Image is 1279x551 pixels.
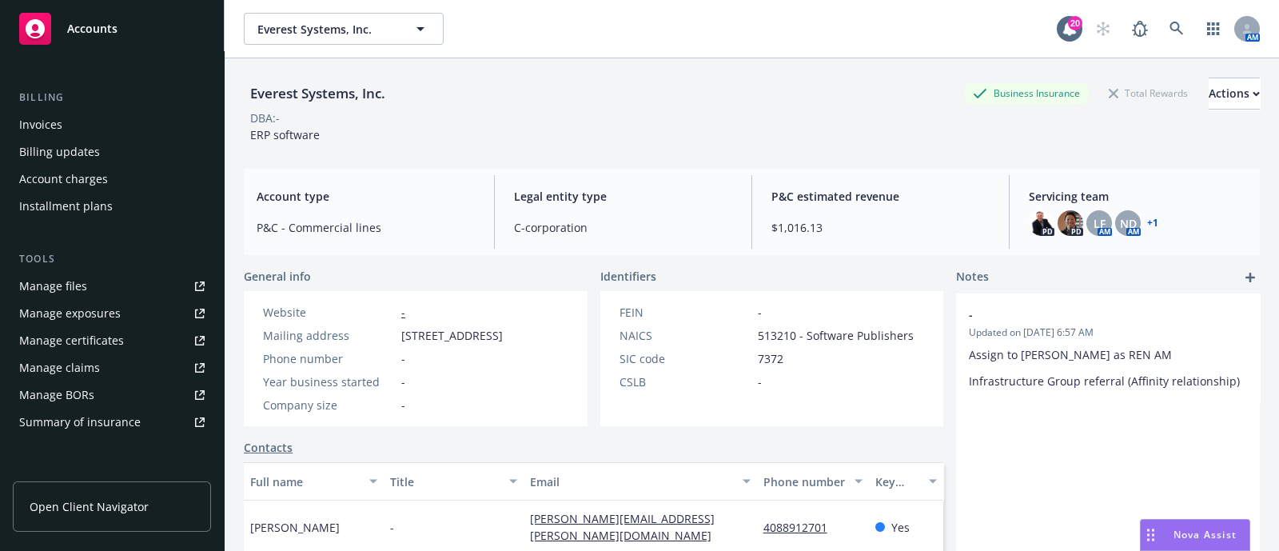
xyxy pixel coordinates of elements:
[1087,13,1119,45] a: Start snowing
[13,328,211,353] a: Manage certificates
[19,112,62,138] div: Invoices
[263,373,395,390] div: Year business started
[758,327,914,344] span: 513210 - Software Publishers
[1141,520,1161,550] div: Drag to move
[771,188,990,205] span: P&C estimated revenue
[620,304,751,321] div: FEIN
[67,22,118,35] span: Accounts
[401,305,405,320] a: -
[956,268,989,287] span: Notes
[30,498,149,515] span: Open Client Navigator
[1094,215,1106,232] span: LF
[1029,210,1054,236] img: photo
[13,251,211,267] div: Tools
[514,188,732,205] span: Legal entity type
[758,304,762,321] span: -
[13,194,211,219] a: Installment plans
[1209,78,1260,110] button: Actions
[13,409,211,435] a: Summary of insurance
[1068,16,1082,30] div: 20
[1197,13,1229,45] a: Switch app
[401,373,405,390] span: -
[1161,13,1193,45] a: Search
[13,166,211,192] a: Account charges
[263,327,395,344] div: Mailing address
[257,188,475,205] span: Account type
[244,439,293,456] a: Contacts
[763,473,845,490] div: Phone number
[620,350,751,367] div: SIC code
[244,83,392,104] div: Everest Systems, Inc.
[257,219,475,236] span: P&C - Commercial lines
[13,355,211,381] a: Manage claims
[250,127,320,142] span: ERP software
[13,467,211,483] div: Analytics hub
[401,350,405,367] span: -
[401,327,503,344] span: [STREET_ADDRESS]
[19,166,108,192] div: Account charges
[244,13,444,45] button: Everest Systems, Inc.
[514,219,732,236] span: C-corporation
[384,462,524,501] button: Title
[530,473,733,490] div: Email
[19,409,141,435] div: Summary of insurance
[1124,13,1156,45] a: Report a Bug
[19,355,100,381] div: Manage claims
[263,304,395,321] div: Website
[757,462,869,501] button: Phone number
[771,219,990,236] span: $1,016.13
[1058,210,1083,236] img: photo
[1173,528,1237,541] span: Nova Assist
[250,473,360,490] div: Full name
[524,462,757,501] button: Email
[1209,78,1260,109] div: Actions
[13,301,211,326] a: Manage exposures
[620,373,751,390] div: CSLB
[1241,268,1260,287] a: add
[969,306,1205,323] span: -
[257,21,396,38] span: Everest Systems, Inc.
[250,110,280,126] div: DBA: -
[244,462,384,501] button: Full name
[390,473,500,490] div: Title
[1147,218,1158,228] a: +1
[244,268,311,285] span: General info
[1120,215,1137,232] span: ND
[763,520,840,535] a: 4088912701
[19,382,94,408] div: Manage BORs
[620,327,751,344] div: NAICS
[263,397,395,413] div: Company size
[1140,519,1250,551] button: Nova Assist
[875,473,919,490] div: Key contact
[869,462,943,501] button: Key contact
[758,350,783,367] span: 7372
[401,397,405,413] span: -
[13,274,211,299] a: Manage files
[13,112,211,138] a: Invoices
[19,194,113,219] div: Installment plans
[965,83,1088,103] div: Business Insurance
[969,325,1247,340] span: Updated on [DATE] 6:57 AM
[390,519,394,536] span: -
[13,139,211,165] a: Billing updates
[758,373,762,390] span: -
[956,293,1260,402] div: -Updated on [DATE] 6:57 AMAssign to [PERSON_NAME] as REN AMInfrastructure Group referral (Affinit...
[600,268,656,285] span: Identifiers
[1029,188,1247,205] span: Servicing team
[19,139,100,165] div: Billing updates
[891,519,910,536] span: Yes
[13,90,211,106] div: Billing
[250,519,340,536] span: [PERSON_NAME]
[19,301,121,326] div: Manage exposures
[969,373,1247,389] p: Infrastructure Group referral (Affinity relationship)
[530,511,724,543] a: [PERSON_NAME][EMAIL_ADDRESS][PERSON_NAME][DOMAIN_NAME]
[19,328,124,353] div: Manage certificates
[1101,83,1196,103] div: Total Rewards
[13,382,211,408] a: Manage BORs
[263,350,395,367] div: Phone number
[969,346,1247,363] p: Assign to [PERSON_NAME] as REN AM
[19,274,87,299] div: Manage files
[13,6,211,51] a: Accounts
